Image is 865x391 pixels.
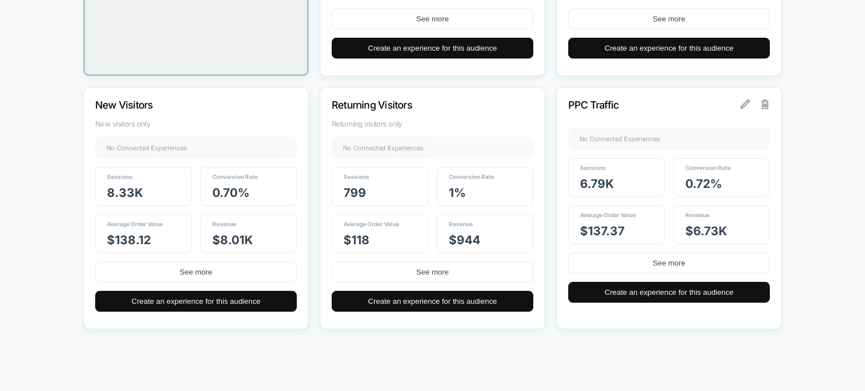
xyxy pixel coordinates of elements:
span: 799 [344,186,366,200]
button: Create an experience for this audience [95,291,297,312]
span: Average Order Value [580,212,636,218]
span: Conversion Rate [449,173,494,180]
button: See more [95,262,297,282]
button: Create an experience for this audience [332,291,533,312]
span: 6.79k [580,177,614,191]
span: Conversion Rate [685,164,731,171]
span: Revenue [685,212,710,218]
span: $ 6.73k [685,224,727,238]
span: $ 138.12 [107,233,151,247]
span: 8.33k [107,186,143,200]
span: Sessions [107,173,133,180]
img: delete [761,100,769,109]
span: New visitors only [95,119,297,128]
span: Average Order Value [107,221,163,227]
span: $ 118 [344,233,369,247]
span: Sessions [580,164,606,171]
button: See more [332,262,533,282]
span: Revenue [449,221,473,227]
p: PPC Traffic [568,99,739,111]
button: Create an experience for this audience [332,38,533,59]
button: See more [332,8,533,29]
button: Create an experience for this audience [568,38,770,59]
span: Returning visitors only [332,119,533,128]
span: Conversion Rate [212,173,258,180]
button: Create an experience for this audience [568,282,770,303]
img: edit [741,100,750,109]
span: $ 8.01k [212,233,253,247]
span: Revenue [212,221,237,227]
span: Sessions [344,173,369,180]
span: $ 944 [449,233,480,247]
span: 0.70 % [212,186,249,200]
span: 0.72 % [685,177,722,191]
button: See more [568,8,770,29]
button: See more [568,253,770,273]
p: New Visitors [95,99,266,111]
span: 1 % [449,186,466,200]
p: Returning Visitors [332,99,503,111]
span: Average Order Value [344,221,399,227]
span: $ 137.37 [580,224,625,238]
